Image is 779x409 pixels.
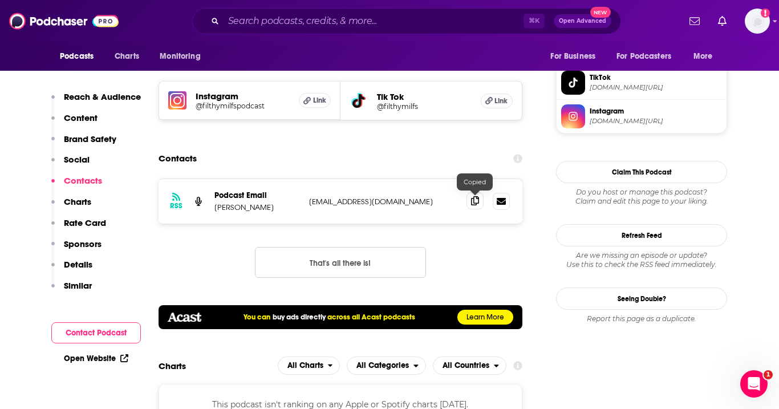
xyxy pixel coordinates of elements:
button: Sponsors [51,238,102,260]
div: Claim and edit this page to your liking. [556,188,727,206]
button: open menu [52,46,108,67]
a: Charts [107,46,146,67]
h2: Categories [347,357,426,375]
p: Contacts [64,175,102,186]
p: Social [64,154,90,165]
span: Link [313,96,326,105]
h2: Charts [159,361,186,371]
img: User Profile [745,9,770,34]
button: open menu [278,357,340,375]
a: Link [481,94,513,108]
div: Search podcasts, credits, & more... [192,8,621,34]
h3: RSS [170,201,182,210]
button: Similar [51,280,92,301]
p: Charts [64,196,91,207]
span: Charts [115,48,139,64]
h5: Instagram [196,91,290,102]
h2: Contacts [159,148,197,169]
button: Contacts [51,175,102,196]
p: Podcast Email [214,191,300,200]
a: Instagram[DOMAIN_NAME][URL] [561,104,722,128]
p: Similar [64,280,92,291]
h2: Countries [433,357,506,375]
div: Report this page as a duplicate. [556,314,727,323]
span: All Countries [443,362,489,370]
button: Nothing here. [255,247,426,278]
button: Reach & Audience [51,91,141,112]
span: instagram.com/filthymilfspodcast [590,117,722,125]
span: Open Advanced [559,18,606,24]
a: Show notifications dropdown [713,11,731,31]
a: Show notifications dropdown [685,11,704,31]
span: All Charts [287,362,323,370]
button: Refresh Feed [556,224,727,246]
button: Content [51,112,98,133]
h5: Tik Tok [377,91,472,102]
button: open menu [542,46,610,67]
span: For Podcasters [616,48,671,64]
button: Rate Card [51,217,106,238]
h5: You can across all Acast podcasts [244,313,415,322]
button: open menu [152,46,215,67]
a: TikTok[DOMAIN_NAME][URL] [561,71,722,95]
span: More [693,48,713,64]
button: Charts [51,196,91,217]
p: Brand Safety [64,133,116,144]
div: Copied [457,173,493,191]
span: TikTok [590,72,722,83]
p: [EMAIL_ADDRESS][DOMAIN_NAME] [309,197,457,206]
p: Details [64,259,92,270]
span: Podcasts [60,48,94,64]
p: Content [64,112,98,123]
svg: Add a profile image [761,9,770,18]
span: 1 [764,370,773,379]
p: Rate Card [64,217,106,228]
button: Details [51,259,92,280]
img: acastlogo [168,313,201,322]
button: Social [51,154,90,175]
span: Monitoring [160,48,200,64]
button: open menu [609,46,688,67]
span: tiktok.com/@filthymilfs [590,83,722,92]
span: Link [494,96,508,106]
button: Open AdvancedNew [554,14,611,28]
button: Show profile menu [745,9,770,34]
p: [PERSON_NAME] [214,203,300,212]
a: buy ads directly [273,313,326,322]
span: Instagram [590,106,722,116]
span: Do you host or manage this podcast? [556,188,727,197]
img: Podchaser - Follow, Share and Rate Podcasts [9,10,119,32]
a: @filthymilfspodcast [196,102,290,110]
a: Learn More [457,310,513,325]
button: open menu [685,46,727,67]
iframe: Intercom live chat [740,370,768,398]
button: open menu [347,357,426,375]
span: Logged in as AparnaKulkarni [745,9,770,34]
h2: Platforms [278,357,340,375]
span: ⌘ K [524,14,545,29]
a: Link [299,93,331,108]
span: New [590,7,611,18]
a: @filthymilfs [377,102,472,111]
button: open menu [433,357,506,375]
a: Seeing Double? [556,287,727,310]
div: Are we missing an episode or update? Use this to check the RSS feed immediately. [556,251,727,269]
button: Contact Podcast [51,322,141,343]
span: For Business [550,48,595,64]
p: Reach & Audience [64,91,141,102]
button: Brand Safety [51,133,116,155]
img: iconImage [168,91,186,110]
p: Sponsors [64,238,102,249]
button: Claim This Podcast [556,161,727,183]
a: Open Website [64,354,128,363]
input: Search podcasts, credits, & more... [224,12,524,30]
span: All Categories [356,362,409,370]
